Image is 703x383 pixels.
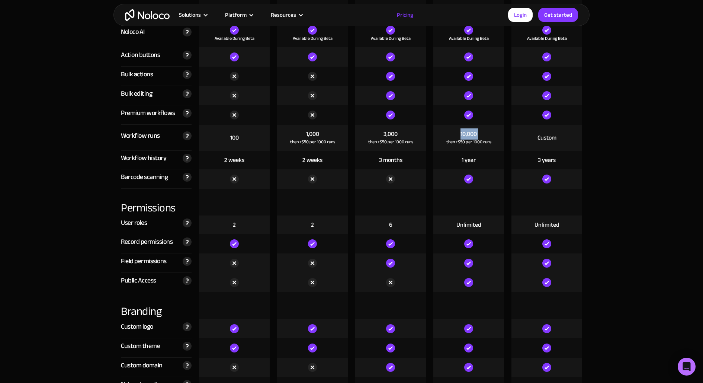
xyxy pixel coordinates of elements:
div: 1,000 [306,130,319,138]
div: Action buttons [121,50,160,61]
div: Workflow runs [121,130,160,141]
div: Unlimited [456,221,481,229]
div: Available During Beta [371,35,411,42]
div: 3,000 [383,130,398,138]
div: Branding [121,292,192,319]
div: then +$50 per 1000 runs [446,138,491,146]
div: then +$50 per 1000 runs [368,138,413,146]
div: Custom theme [121,341,160,352]
div: Noloco AI [121,26,145,38]
div: Available During Beta [293,35,333,42]
div: User roles [121,217,147,229]
div: 3 months [379,156,402,164]
div: Bulk editing [121,88,152,99]
a: Login [508,8,533,22]
div: 2 weeks [302,156,322,164]
div: 6 [389,221,392,229]
div: Unlimited [535,221,559,229]
div: then +$50 per 1000 runs [290,138,335,146]
a: home [125,9,170,21]
div: Available During Beta [215,35,254,42]
div: 100 [230,134,239,142]
div: Record permissions [121,236,173,248]
div: Solutions [179,10,201,20]
div: Solutions [170,10,216,20]
div: Permissions [121,189,192,216]
div: 3 years [538,156,556,164]
div: 2 [233,221,236,229]
div: Custom logo [121,321,153,332]
div: 10,000 [460,130,477,138]
div: Available During Beta [449,35,489,42]
div: Resources [271,10,296,20]
div: Barcode scanning [121,172,168,183]
div: 2 weeks [224,156,244,164]
div: Workflow history [121,153,166,164]
div: Platform [216,10,261,20]
div: Public Access [121,275,156,286]
div: 2 [311,221,314,229]
div: Field permissions [121,256,167,267]
div: Premium workflows [121,108,175,119]
div: Open Intercom Messenger [678,358,696,376]
div: Bulk actions [121,69,153,80]
a: Get started [538,8,578,22]
div: Custom [537,134,556,142]
div: Platform [225,10,247,20]
div: Available During Beta [527,35,567,42]
div: 1 year [462,156,476,164]
div: Custom domain [121,360,163,371]
a: Pricing [388,10,423,20]
div: Resources [261,10,311,20]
